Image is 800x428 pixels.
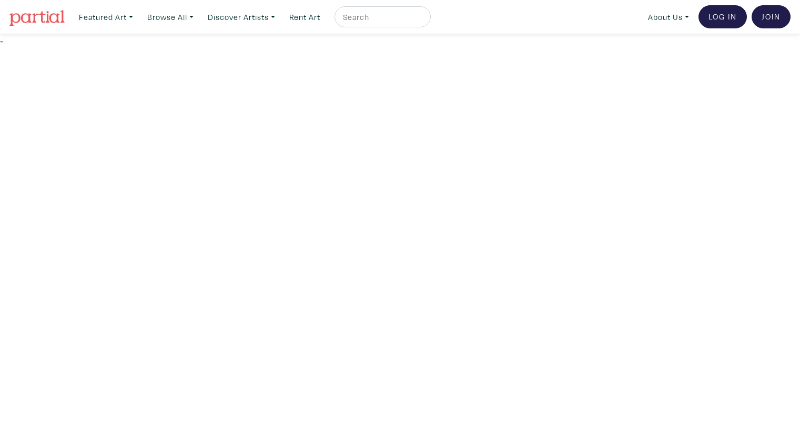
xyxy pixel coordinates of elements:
a: Discover Artists [203,6,280,28]
a: Browse All [143,6,198,28]
a: Join [752,5,791,28]
a: Featured Art [74,6,138,28]
a: About Us [643,6,694,28]
a: Log In [698,5,747,28]
input: Search [342,11,421,24]
a: Rent Art [285,6,325,28]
